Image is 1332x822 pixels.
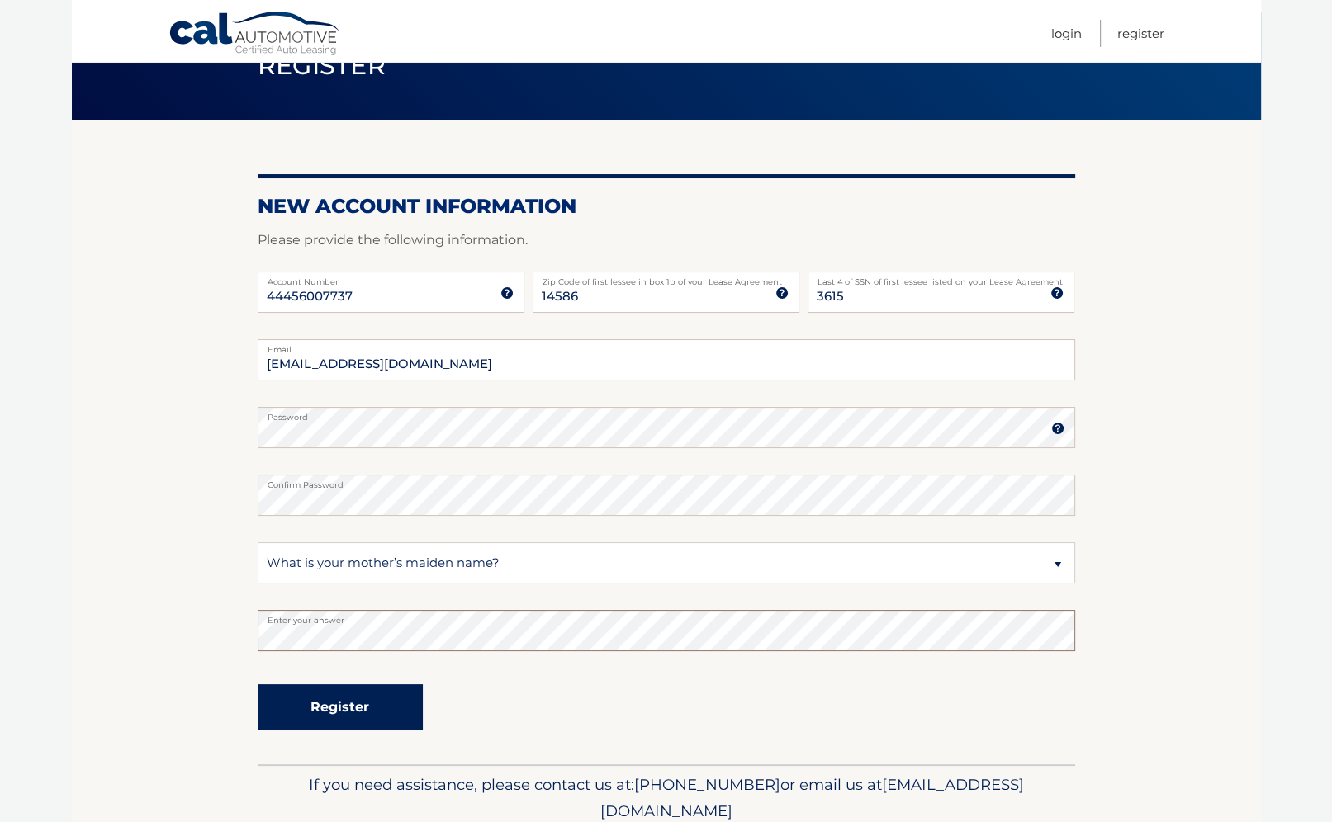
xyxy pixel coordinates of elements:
a: Cal Automotive [168,11,342,59]
label: Account Number [258,272,524,285]
p: Please provide the following information. [258,229,1075,252]
input: Zip Code [533,272,799,313]
img: tooltip.svg [500,286,514,300]
img: tooltip.svg [1051,422,1064,435]
label: Email [258,339,1075,352]
input: Email [258,339,1075,380]
span: [EMAIL_ADDRESS][DOMAIN_NAME] [600,775,1024,820]
h2: New Account Information [258,194,1075,219]
label: Zip Code of first lessee in box 1b of your Lease Agreement [533,272,799,285]
a: Register [1117,20,1164,47]
label: Password [258,407,1075,420]
label: Last 4 of SSN of first lessee listed on your Lease Agreement [808,272,1074,285]
input: SSN or EIN (last 4 digits only) [808,272,1074,313]
span: Register [258,50,386,81]
img: tooltip.svg [775,286,789,300]
img: tooltip.svg [1050,286,1064,300]
a: Login [1051,20,1082,47]
input: Account Number [258,272,524,313]
label: Confirm Password [258,475,1075,488]
label: Enter your answer [258,610,1075,623]
span: [PHONE_NUMBER] [634,775,780,794]
button: Register [258,684,423,730]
